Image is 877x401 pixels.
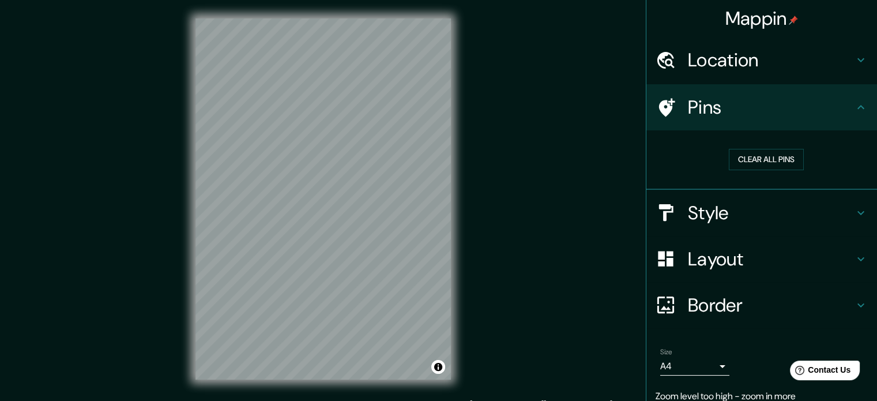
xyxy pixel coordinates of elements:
[660,347,672,357] label: Size
[688,201,854,224] h4: Style
[729,149,804,170] button: Clear all pins
[774,356,864,388] iframe: Help widget launcher
[431,360,445,374] button: Toggle attribution
[195,18,451,380] canvas: Map
[688,48,854,72] h4: Location
[646,282,877,328] div: Border
[646,190,877,236] div: Style
[725,7,799,30] h4: Mappin
[688,96,854,119] h4: Pins
[789,16,798,25] img: pin-icon.png
[646,84,877,130] div: Pins
[688,294,854,317] h4: Border
[646,236,877,282] div: Layout
[646,37,877,83] div: Location
[688,248,854,271] h4: Layout
[660,357,729,376] div: A4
